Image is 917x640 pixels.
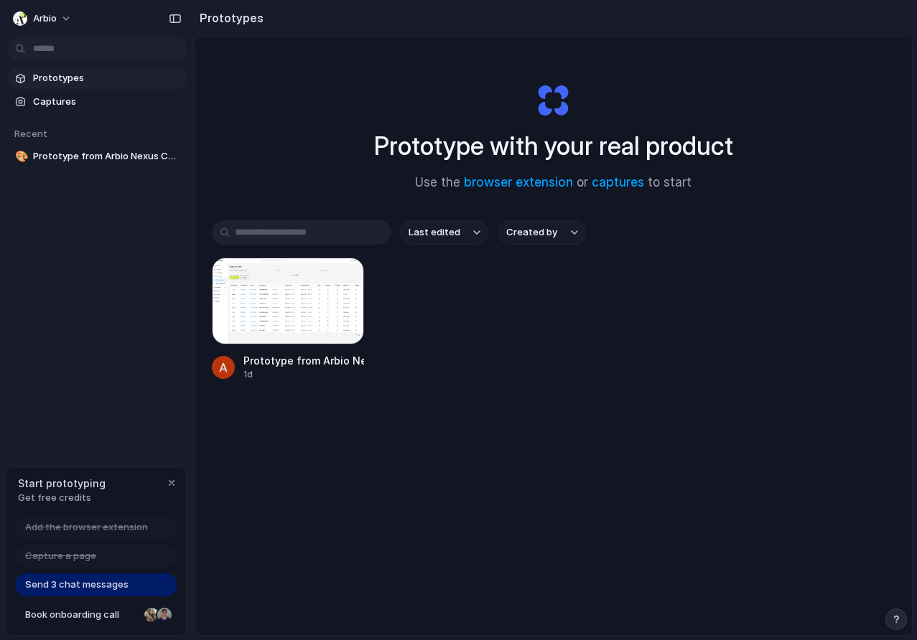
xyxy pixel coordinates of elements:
a: Prototype from Arbio Nexus Check-InsPrototype from Arbio Nexus Check-Ins1d [212,258,364,381]
a: Prototypes [7,67,187,89]
div: Nicole Kubica [143,606,160,623]
div: 🎨 [15,149,25,165]
a: browser extension [464,175,573,189]
span: Captures [33,95,181,109]
span: Prototypes [33,71,181,85]
span: Add the browser extension [25,520,148,535]
span: Use the or to start [415,174,692,192]
a: Book onboarding call [15,603,177,626]
span: Last edited [409,225,460,240]
a: Captures [7,91,187,113]
button: Arbio [7,7,79,30]
div: Prototype from Arbio Nexus Check-Ins [243,353,364,368]
span: Created by [506,225,557,240]
span: Prototype from Arbio Nexus Check-Ins [33,149,181,164]
span: Start prototyping [18,476,106,491]
a: 🎨Prototype from Arbio Nexus Check-Ins [7,146,187,167]
h1: Prototype with your real product [374,127,733,165]
span: Send 3 chat messages [25,578,129,592]
button: 🎨 [13,149,27,164]
div: Christian Iacullo [156,606,173,623]
div: 1d [243,368,364,381]
span: Recent [14,128,47,139]
a: captures [592,175,644,189]
span: Get free credits [18,491,106,505]
button: Last edited [400,220,489,245]
h2: Prototypes [194,9,264,27]
button: Created by [498,220,587,245]
span: Arbio [33,11,57,26]
span: Capture a page [25,549,96,563]
span: Book onboarding call [25,608,139,622]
